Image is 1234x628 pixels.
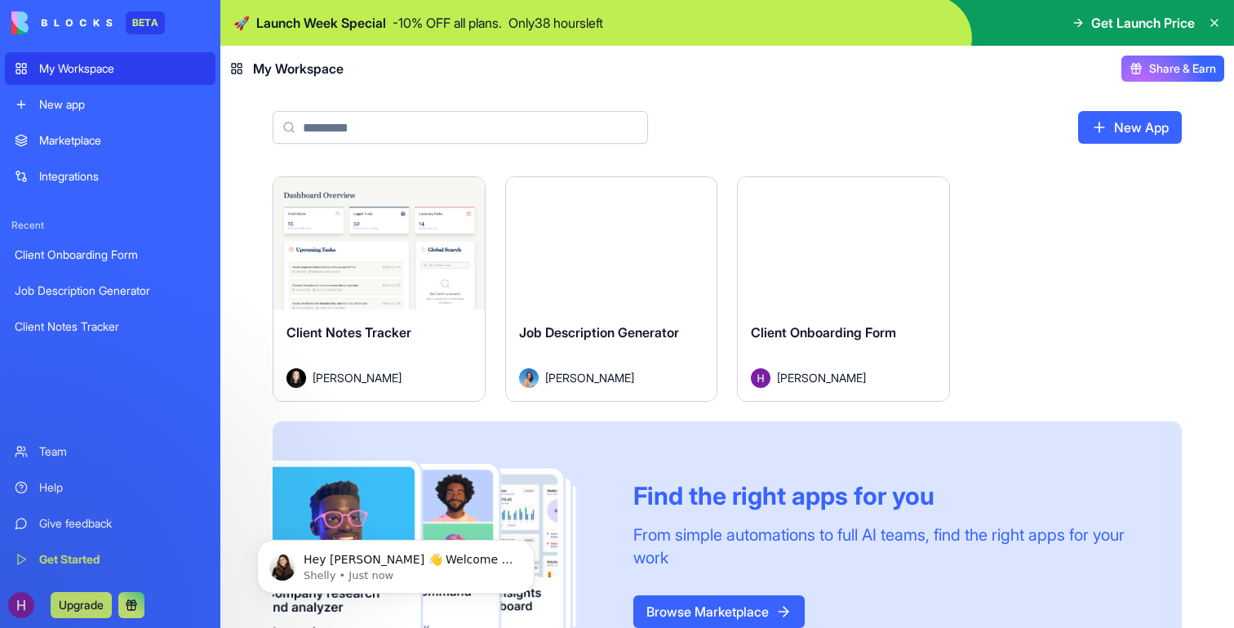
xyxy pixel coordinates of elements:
[39,443,206,460] div: Team
[286,368,306,388] img: Avatar
[508,13,603,33] p: Only 38 hours left
[633,481,1143,510] div: Find the right apps for you
[751,324,896,341] span: Client Onboarding Form
[777,369,866,386] span: [PERSON_NAME]
[5,274,215,307] a: Job Description Generator
[51,592,112,618] button: Upgrade
[15,283,206,299] div: Job Description Generator
[8,592,34,618] img: ACg8ocKzPzImrkkWXBHegFj_Rtd7m3m5YLeGrrhjpOwjCwREYEHS-w=s96-c
[393,13,502,33] p: - 10 % OFF all plans.
[39,515,206,532] div: Give feedback
[737,176,950,402] a: Client Onboarding FormAvatar[PERSON_NAME]
[5,471,215,504] a: Help
[253,59,344,78] span: My Workspace
[313,369,402,386] span: [PERSON_NAME]
[233,506,559,620] iframe: Intercom notifications message
[751,368,770,388] img: Avatar
[5,160,215,193] a: Integrations
[39,60,206,77] div: My Workspace
[11,11,165,34] a: BETA
[39,551,206,568] div: Get Started
[519,324,679,341] span: Job Description Generator
[5,124,215,157] a: Marketplace
[273,176,486,402] a: Client Notes TrackerAvatar[PERSON_NAME]
[5,310,215,343] a: Client Notes Tracker
[39,96,206,113] div: New app
[1078,111,1182,144] a: New App
[1121,56,1224,82] button: Share & Earn
[11,11,113,34] img: logo
[1149,60,1216,77] span: Share & Earn
[633,523,1143,569] div: From simple automations to full AI teams, find the right apps for your work
[51,596,112,612] a: Upgrade
[126,11,165,34] div: BETA
[5,219,215,232] span: Recent
[15,318,206,335] div: Client Notes Tracker
[256,13,386,33] span: Launch Week Special
[5,238,215,271] a: Client Onboarding Form
[633,595,805,628] a: Browse Marketplace
[233,13,250,33] span: 🚀
[39,479,206,496] div: Help
[5,507,215,540] a: Give feedback
[5,88,215,121] a: New app
[5,435,215,468] a: Team
[545,369,634,386] span: [PERSON_NAME]
[39,132,206,149] div: Marketplace
[1091,13,1195,33] span: Get Launch Price
[5,52,215,85] a: My Workspace
[39,168,206,185] div: Integrations
[15,247,206,263] div: Client Onboarding Form
[519,368,539,388] img: Avatar
[286,324,411,341] span: Client Notes Tracker
[505,176,718,402] a: Job Description GeneratorAvatar[PERSON_NAME]
[5,543,215,576] a: Get Started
